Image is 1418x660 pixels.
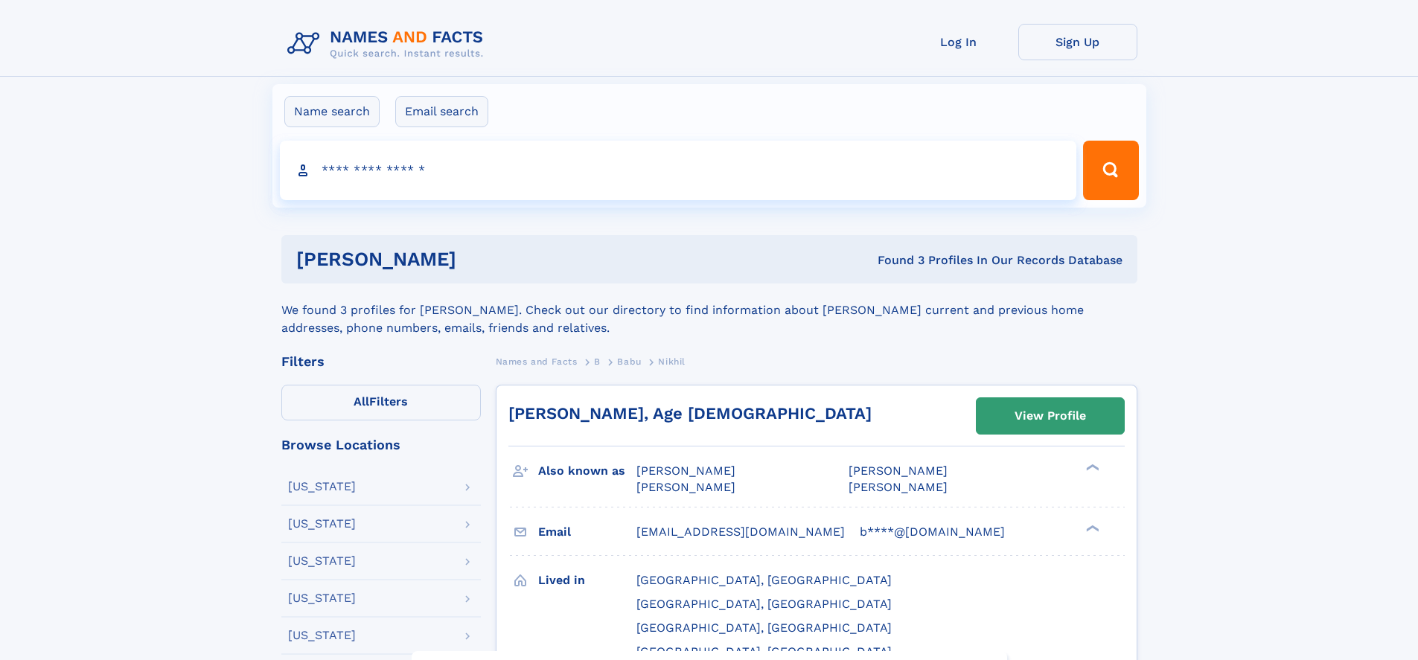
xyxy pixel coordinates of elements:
[636,525,845,539] span: [EMAIL_ADDRESS][DOMAIN_NAME]
[288,481,356,493] div: [US_STATE]
[1018,24,1137,60] a: Sign Up
[977,398,1124,434] a: View Profile
[636,573,892,587] span: [GEOGRAPHIC_DATA], [GEOGRAPHIC_DATA]
[899,24,1018,60] a: Log In
[496,352,578,371] a: Names and Facts
[636,644,892,659] span: [GEOGRAPHIC_DATA], [GEOGRAPHIC_DATA]
[280,141,1077,200] input: search input
[849,480,948,494] span: [PERSON_NAME]
[1015,399,1086,433] div: View Profile
[354,394,369,409] span: All
[636,597,892,611] span: [GEOGRAPHIC_DATA], [GEOGRAPHIC_DATA]
[296,250,667,269] h1: [PERSON_NAME]
[636,621,892,635] span: [GEOGRAPHIC_DATA], [GEOGRAPHIC_DATA]
[281,283,1137,337] div: We found 3 profiles for [PERSON_NAME]. Check out our directory to find information about [PERSON_...
[284,96,380,127] label: Name search
[1082,523,1100,533] div: ❯
[1083,141,1138,200] button: Search Button
[281,24,496,64] img: Logo Names and Facts
[288,555,356,567] div: [US_STATE]
[508,404,872,423] a: [PERSON_NAME], Age [DEMOGRAPHIC_DATA]
[281,438,481,452] div: Browse Locations
[288,592,356,604] div: [US_STATE]
[658,356,686,367] span: Nikhil
[288,518,356,530] div: [US_STATE]
[617,352,641,371] a: Babu
[636,480,735,494] span: [PERSON_NAME]
[849,464,948,478] span: [PERSON_NAME]
[288,629,356,641] div: [US_STATE]
[667,252,1122,269] div: Found 3 Profiles In Our Records Database
[617,356,641,367] span: Babu
[538,519,636,545] h3: Email
[538,568,636,593] h3: Lived in
[1082,463,1100,472] div: ❯
[594,356,601,367] span: B
[281,385,481,420] label: Filters
[636,464,735,478] span: [PERSON_NAME]
[538,458,636,484] h3: Also known as
[395,96,488,127] label: Email search
[594,352,601,371] a: B
[281,355,481,368] div: Filters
